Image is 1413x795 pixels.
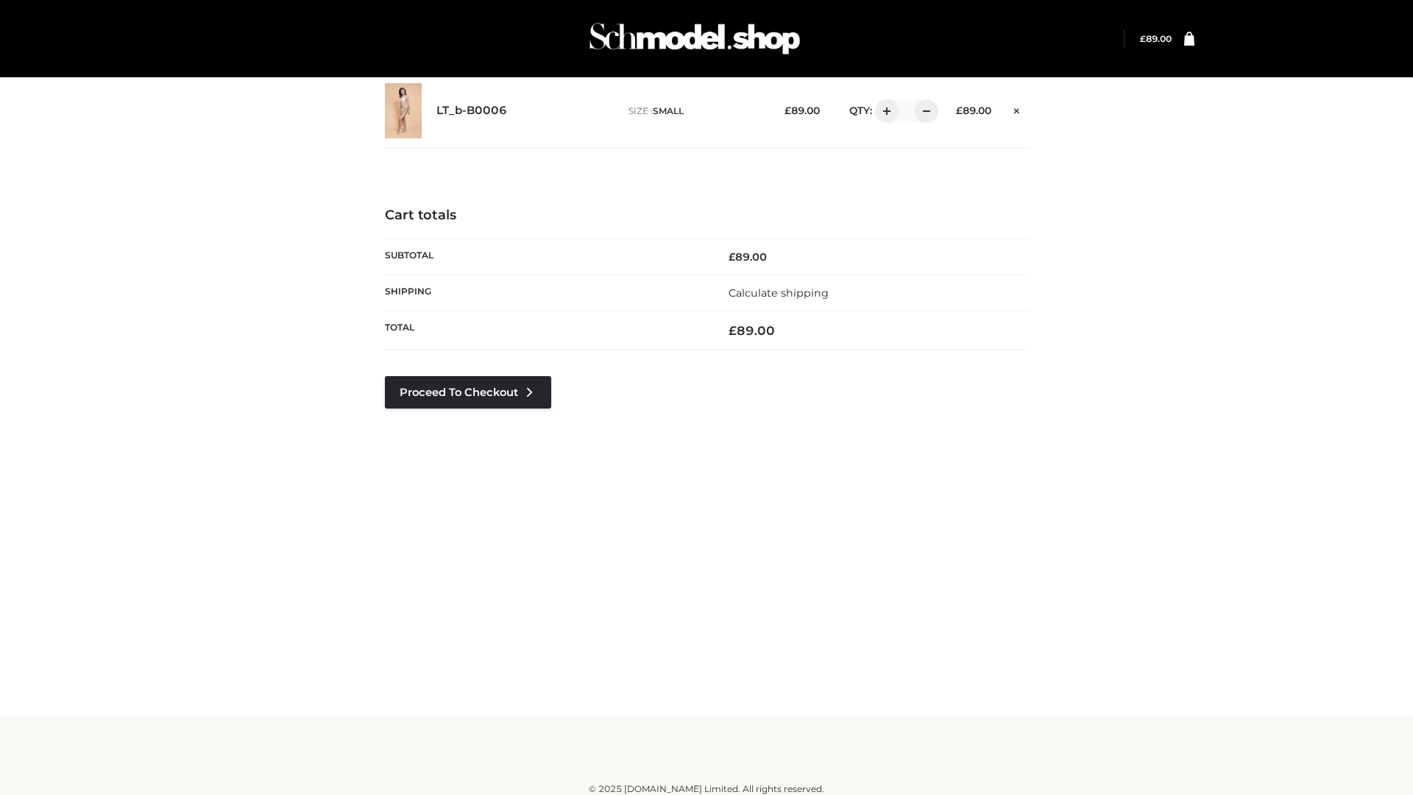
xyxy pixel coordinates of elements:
bdi: 89.00 [956,105,991,116]
a: LT_b-B0006 [436,104,507,118]
a: Calculate shipping [729,286,829,300]
span: £ [729,250,735,264]
h4: Cart totals [385,208,1028,224]
th: Total [385,311,706,350]
bdi: 89.00 [1140,33,1172,44]
span: SMALL [653,105,684,116]
div: QTY: [835,99,933,123]
a: £89.00 [1140,33,1172,44]
bdi: 89.00 [729,323,775,338]
bdi: 89.00 [729,250,767,264]
a: Remove this item [1006,99,1028,119]
span: £ [956,105,963,116]
th: Subtotal [385,239,706,275]
span: £ [729,323,737,338]
th: Shipping [385,275,706,311]
img: Schmodel Admin 964 [584,10,805,68]
p: size : [628,105,762,118]
bdi: 89.00 [785,105,820,116]
span: £ [1140,33,1146,44]
a: Proceed to Checkout [385,376,551,409]
span: £ [785,105,791,116]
